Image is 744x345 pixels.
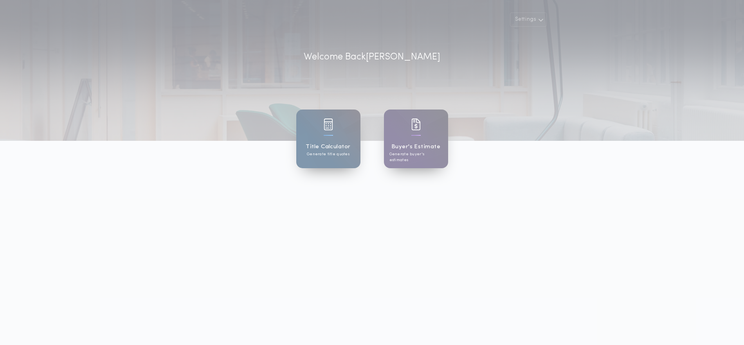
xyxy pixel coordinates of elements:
a: card iconTitle CalculatorGenerate title quotes [296,110,360,168]
img: card icon [324,119,333,130]
p: Welcome Back [PERSON_NAME] [304,50,440,64]
button: Settings [510,13,547,27]
h1: Title Calculator [306,142,350,151]
img: card icon [411,119,421,130]
a: card iconBuyer's EstimateGenerate buyer's estimates [384,110,448,168]
p: Generate title quotes [307,151,349,157]
p: Generate buyer's estimates [389,151,443,163]
h1: Buyer's Estimate [391,142,440,151]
